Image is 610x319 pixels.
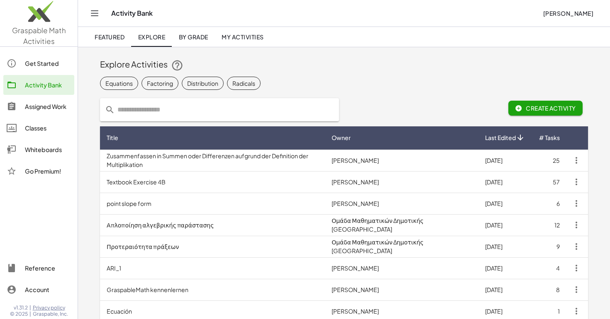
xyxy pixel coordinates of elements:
td: [DATE] [478,257,532,279]
td: 57 [532,171,566,193]
a: Privacy policy [33,304,68,311]
span: Owner [332,133,351,142]
td: 25 [532,150,566,171]
span: © 2025 [10,311,28,317]
td: [PERSON_NAME] [325,279,478,300]
td: point slope form [100,193,325,214]
td: Ομάδα Μαθηματικών Δημοτικής [GEOGRAPHIC_DATA] [325,214,478,236]
td: [PERSON_NAME] [325,171,478,193]
td: [DATE] [478,171,532,193]
td: [PERSON_NAME] [325,257,478,279]
td: Ομάδα Μαθηματικών Δημοτικής [GEOGRAPHIC_DATA] [325,236,478,257]
i: prepended action [105,105,115,115]
td: ARI_1 [100,257,325,279]
button: [PERSON_NAME] [536,6,600,21]
span: | [29,311,31,317]
td: Zusammenfassen in Summen oder Differenzen aufgrund der Definition der Multiplikation [100,150,325,171]
td: Προτεραιότητα πράξεων [100,236,325,257]
a: Account [3,280,74,300]
span: Graspable Math Activities [12,26,66,46]
span: Title [107,133,118,142]
td: Textbook Exercise 4B [100,171,325,193]
button: Create Activity [508,101,583,116]
td: [DATE] [478,214,532,236]
div: Activity Bank [25,80,71,90]
div: Account [25,285,71,295]
span: Explore [138,33,165,41]
div: Reference [25,263,71,273]
div: Factoring [147,79,173,88]
a: Reference [3,258,74,278]
div: Radicals [232,79,255,88]
td: [DATE] [478,279,532,300]
td: [DATE] [478,236,532,257]
a: Whiteboards [3,140,74,159]
td: [PERSON_NAME] [325,150,478,171]
div: Assigned Work [25,101,71,111]
span: Featured [95,33,124,41]
a: Activity Bank [3,75,74,95]
td: 6 [532,193,566,214]
td: 8 [532,279,566,300]
span: | [29,304,31,311]
span: By Grade [178,33,208,41]
span: Last Edited [485,133,516,142]
div: Distribution [187,79,218,88]
a: Assigned Work [3,97,74,116]
td: Απλοποίηση αλγεβρικής παράστασης [100,214,325,236]
span: Graspable, Inc. [33,311,68,317]
span: [PERSON_NAME] [543,10,593,17]
span: v1.31.2 [14,304,28,311]
span: Create Activity [515,104,576,112]
a: Classes [3,118,74,138]
div: Equations [105,79,133,88]
td: 4 [532,257,566,279]
button: Toggle navigation [88,7,101,20]
td: 12 [532,214,566,236]
div: Classes [25,123,71,133]
a: Get Started [3,53,74,73]
td: [PERSON_NAME] [325,193,478,214]
span: # Tasks [539,133,560,142]
div: Whiteboards [25,145,71,155]
div: Go Premium! [25,166,71,176]
td: 9 [532,236,566,257]
div: Get Started [25,58,71,68]
span: My Activities [222,33,264,41]
td: [DATE] [478,150,532,171]
td: [DATE] [478,193,532,214]
td: GraspableMath kennenlernen [100,279,325,300]
div: Explore Activities [100,58,588,72]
